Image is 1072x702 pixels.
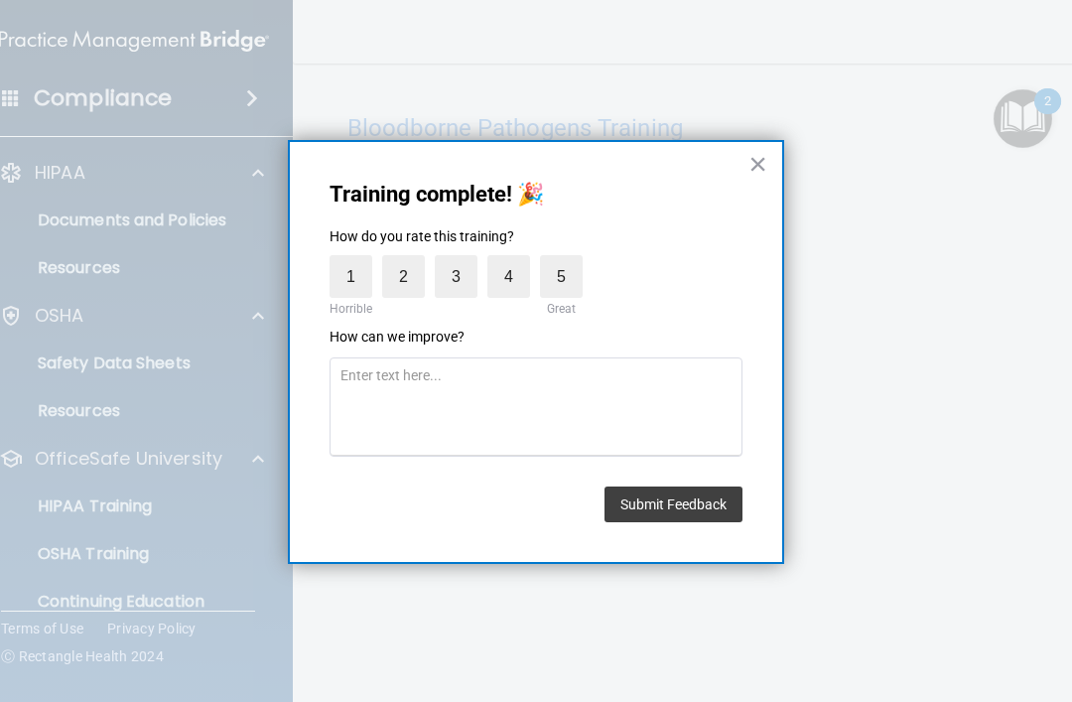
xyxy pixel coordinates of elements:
[540,298,583,320] div: Great
[325,298,377,320] div: Horrible
[435,255,477,298] label: 3
[748,148,767,180] button: Close
[330,328,742,348] p: How can we improve?
[604,487,742,522] button: Submit Feedback
[382,255,425,298] label: 2
[330,255,372,298] label: 1
[540,255,583,298] label: 5
[330,182,742,208] p: Training complete! 🎉
[330,227,742,247] p: How do you rate this training?
[487,255,530,298] label: 4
